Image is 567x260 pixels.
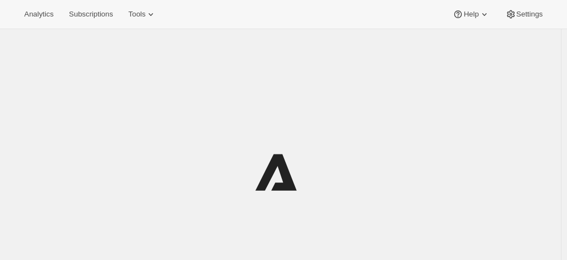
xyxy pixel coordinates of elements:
span: Settings [516,10,543,19]
button: Help [446,7,496,22]
button: Subscriptions [62,7,119,22]
button: Settings [499,7,549,22]
span: Subscriptions [69,10,113,19]
span: Tools [128,10,145,19]
button: Tools [122,7,163,22]
button: Analytics [18,7,60,22]
span: Help [464,10,478,19]
span: Analytics [24,10,53,19]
